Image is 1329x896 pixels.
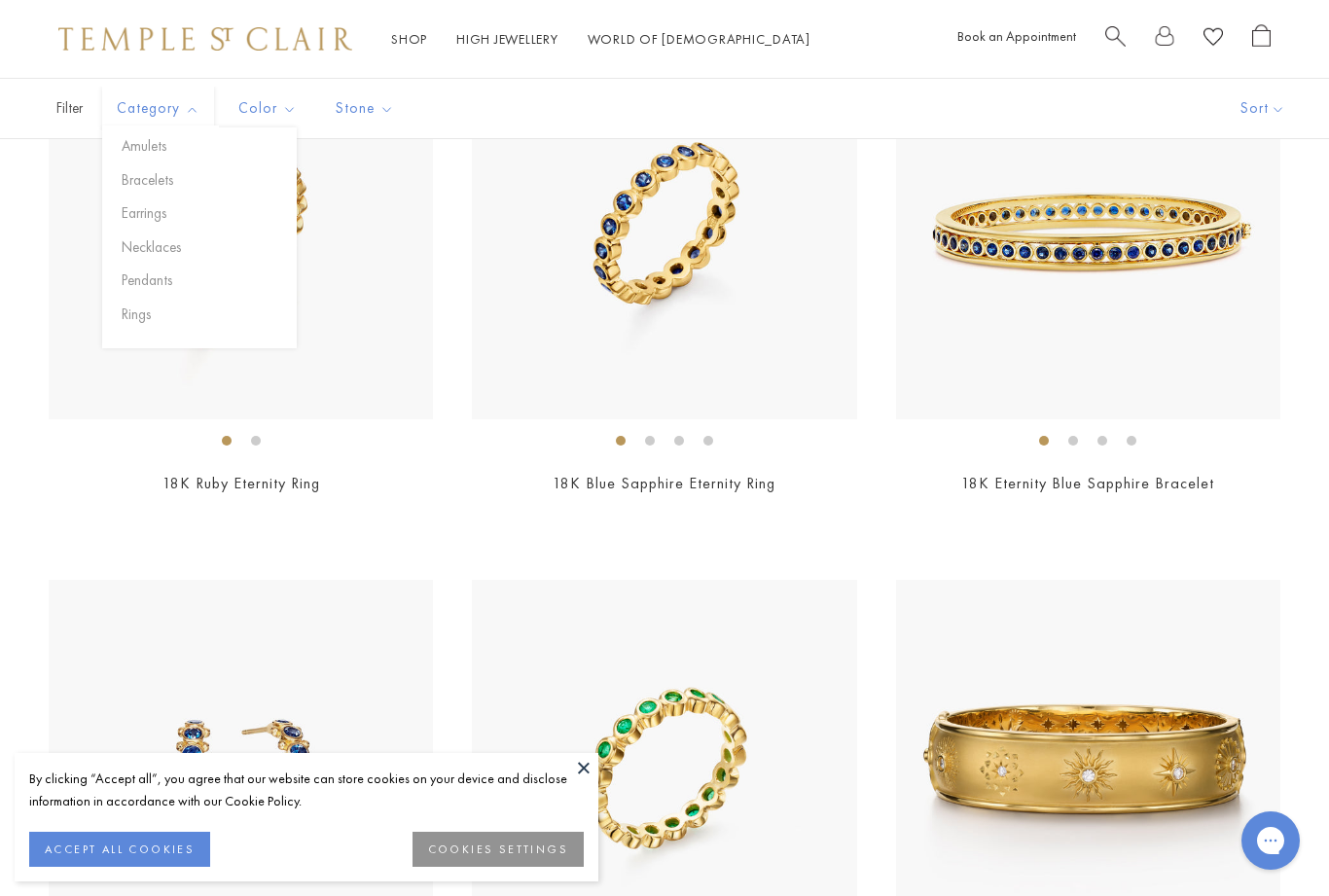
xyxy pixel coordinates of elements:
span: Stone [326,96,409,121]
a: 18K Eternity Blue Sapphire Bracelet [961,473,1214,493]
a: Search [1105,24,1126,54]
a: Book an Appointment [957,27,1076,45]
a: 18K Blue Sapphire Eternity Ring [553,473,775,493]
span: Color [229,96,311,121]
a: ShopShop [391,30,427,48]
a: Open Shopping Bag [1252,24,1271,54]
a: World of [DEMOGRAPHIC_DATA]World of [DEMOGRAPHIC_DATA] [588,30,810,48]
img: Temple St. Clair [58,27,352,51]
button: Stone [321,87,409,130]
a: View Wishlist [1203,24,1223,54]
a: High JewelleryHigh Jewellery [456,30,558,48]
div: By clicking “Accept all”, you agree that our website can store cookies on your device and disclos... [29,768,584,812]
img: R16800-BS65 [472,34,856,418]
button: COOKIES SETTINGS [413,832,584,867]
button: Show sort by [1197,79,1329,138]
img: 18K Blue Sapphire Eternity Bracelet [896,34,1280,418]
img: 18K Ruby Eternity Ring [49,34,433,418]
button: Color [224,87,311,130]
iframe: Gorgias live chat messenger [1232,805,1310,877]
a: 18K Ruby Eternity Ring [162,473,320,493]
button: ACCEPT ALL COOKIES [29,832,210,867]
button: Category [102,87,214,130]
nav: Main navigation [391,27,810,52]
span: Category [107,96,214,121]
